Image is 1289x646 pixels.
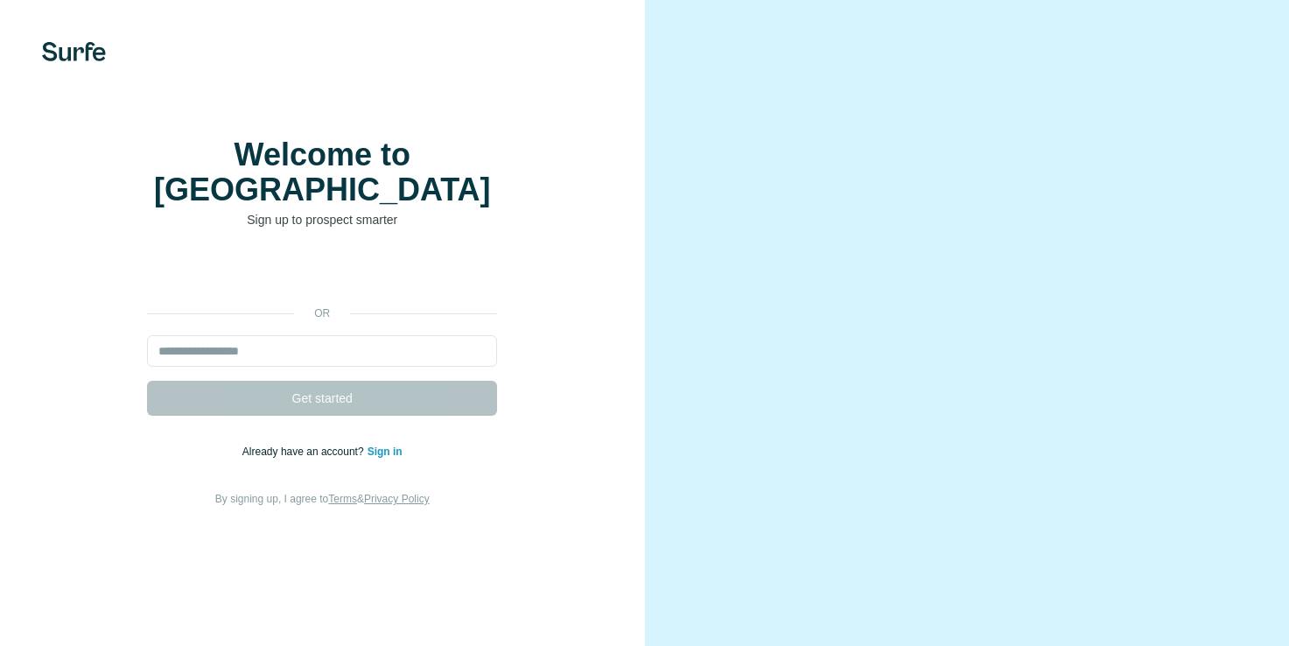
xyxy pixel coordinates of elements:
iframe: Bouton "Se connecter avec Google" [138,255,506,293]
a: Sign in [368,446,403,458]
p: Sign up to prospect smarter [147,211,497,228]
img: Surfe's logo [42,42,106,61]
p: or [294,305,350,321]
a: Privacy Policy [364,493,430,505]
h1: Welcome to [GEOGRAPHIC_DATA] [147,137,497,207]
a: Terms [328,493,357,505]
span: By signing up, I agree to & [215,493,430,505]
span: Already have an account? [242,446,368,458]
